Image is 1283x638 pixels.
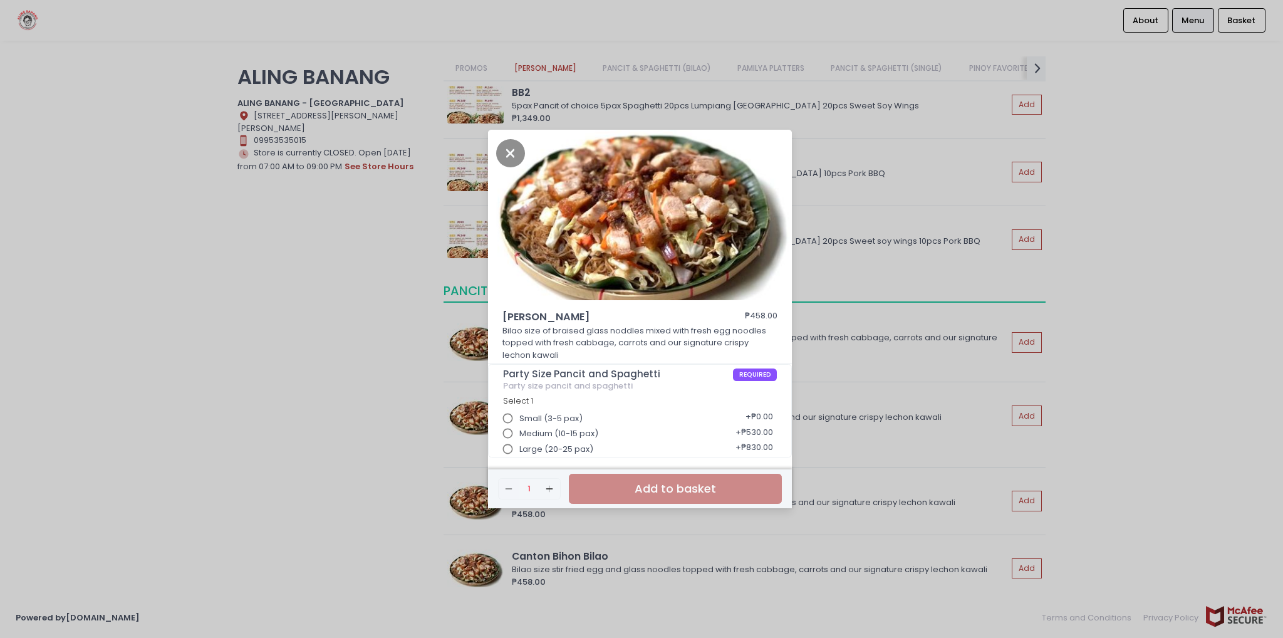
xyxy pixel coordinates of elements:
[741,407,777,431] div: + ₱0.00
[496,146,525,159] button: Close
[503,381,777,391] div: Party size pancit and spaghetti
[503,369,733,380] span: Party Size Pancit and Spaghetti
[519,443,593,456] span: Large (20-25 pax)
[731,422,777,446] div: + ₱530.00
[569,474,782,505] button: Add to basket
[519,427,598,440] span: Medium (10-15 pax)
[731,437,777,461] div: + ₱830.00
[502,310,709,325] span: [PERSON_NAME]
[745,310,777,325] div: ₱458.00
[502,325,778,362] p: Bilao size of braised glass noddles mixed with fresh egg noodles topped with fresh cabbage, carro...
[503,395,533,406] span: Select 1
[733,369,777,381] span: REQUIRED
[488,130,792,300] img: Miki Bihon Bilao
[519,412,583,425] span: Small (3-5 pax)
